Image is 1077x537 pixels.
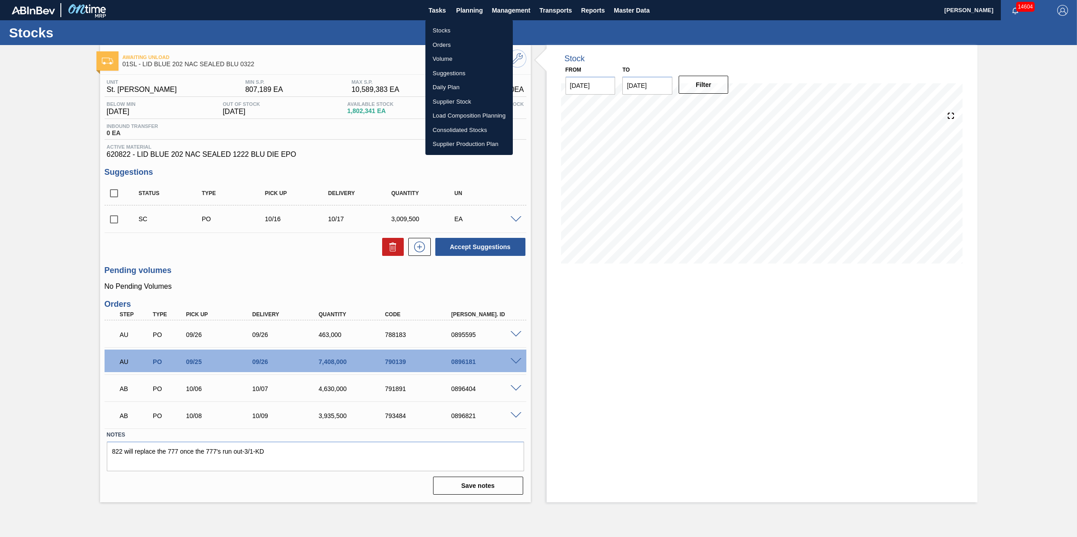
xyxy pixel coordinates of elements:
[425,95,513,109] a: Supplier Stock
[425,123,513,137] a: Consolidated Stocks
[425,137,513,151] a: Supplier Production Plan
[425,66,513,81] a: Suggestions
[425,38,513,52] a: Orders
[425,109,513,123] a: Load Composition Planning
[425,80,513,95] a: Daily Plan
[425,23,513,38] a: Stocks
[425,52,513,66] a: Volume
